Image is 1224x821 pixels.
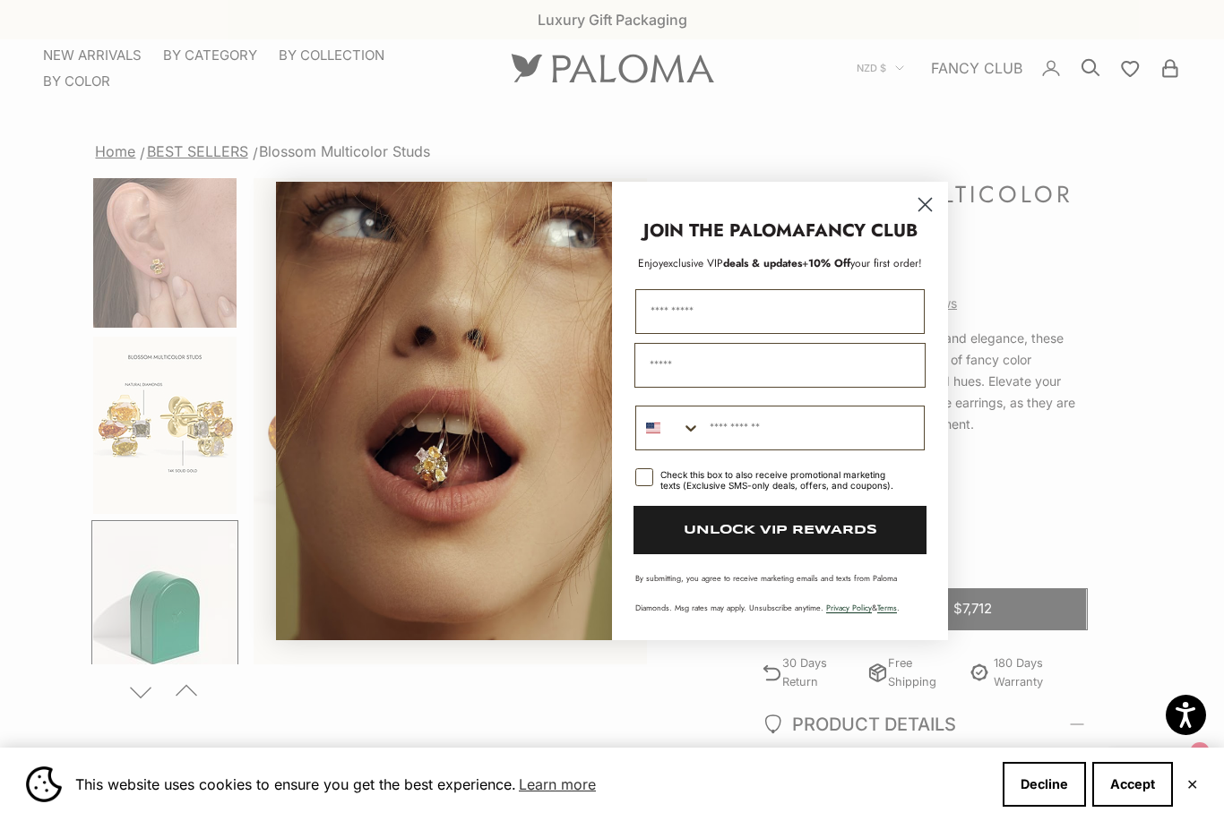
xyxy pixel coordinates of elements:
[635,572,925,613] p: By submitting, you agree to receive marketing emails and texts from Paloma Diamonds. Msg rates ma...
[701,406,924,449] input: Phone Number
[826,602,872,613] a: Privacy Policy
[808,255,850,271] span: 10% Off
[643,218,806,244] strong: JOIN THE PALOMA
[635,289,925,334] input: First Name
[663,255,802,271] span: deals & updates
[516,771,599,798] a: Learn more
[634,506,927,554] button: UNLOCK VIP REWARDS
[638,255,663,271] span: Enjoy
[826,602,900,613] span: & .
[877,602,897,613] a: Terms
[1092,762,1173,807] button: Accept
[75,771,988,798] span: This website uses cookies to ensure you get the best experience.
[26,766,62,802] img: Cookie banner
[276,182,612,640] img: Loading...
[806,218,918,244] strong: FANCY CLUB
[1186,779,1198,790] button: Close
[636,406,701,449] button: Search Countries
[646,421,660,435] img: United States
[802,255,922,271] span: + your first order!
[660,469,903,491] div: Check this box to also receive promotional marketing texts (Exclusive SMS-only deals, offers, and...
[909,189,941,220] button: Close dialog
[634,343,926,388] input: Email
[1003,762,1086,807] button: Decline
[663,255,723,271] span: exclusive VIP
